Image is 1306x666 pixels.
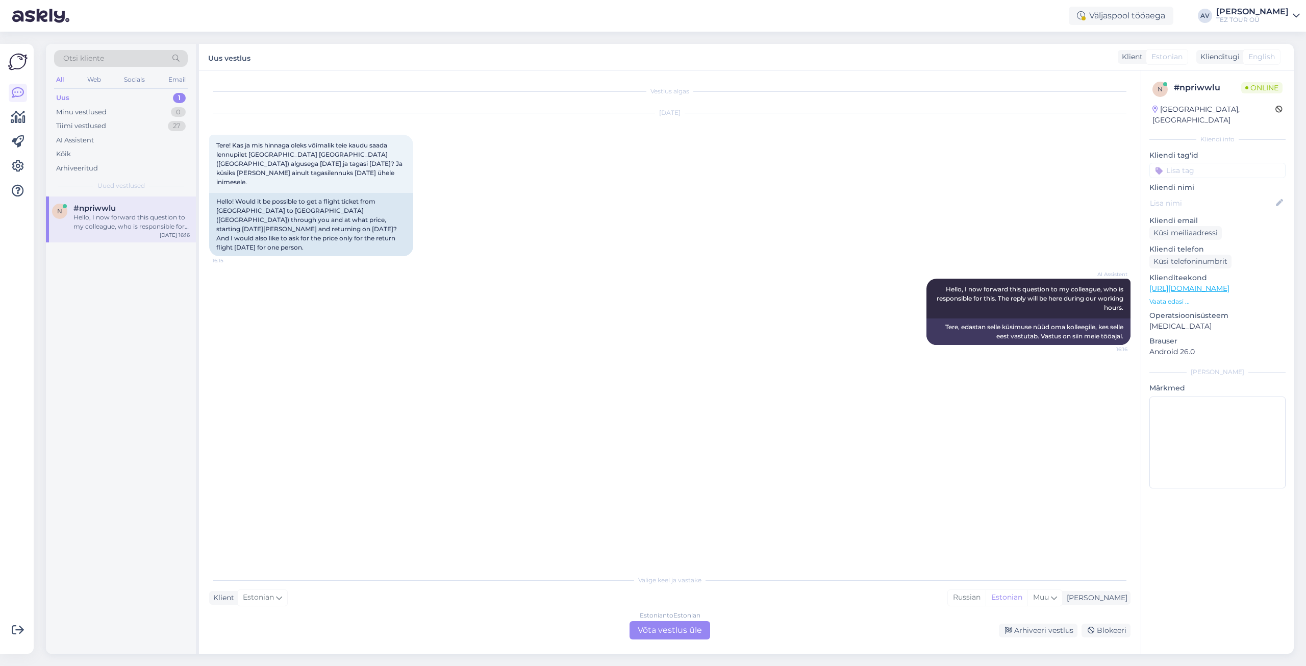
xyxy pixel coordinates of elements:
[630,621,710,639] div: Võta vestlus üle
[1196,52,1240,62] div: Klienditugi
[1149,284,1229,293] a: [URL][DOMAIN_NAME]
[209,193,413,256] div: Hello! Would it be possible to get a flight ticket from [GEOGRAPHIC_DATA] to [GEOGRAPHIC_DATA] ([...
[122,73,147,86] div: Socials
[1063,593,1127,603] div: [PERSON_NAME]
[1152,104,1275,126] div: [GEOGRAPHIC_DATA], [GEOGRAPHIC_DATA]
[73,204,116,213] span: #npriwwlu
[1149,310,1286,321] p: Operatsioonisüsteem
[1149,336,1286,347] p: Brauser
[97,181,145,190] span: Uued vestlused
[73,213,190,231] div: Hello, I now forward this question to my colleague, who is responsible for this. The reply will b...
[1158,85,1163,93] span: n
[209,576,1131,585] div: Valige keel ja vastake
[1149,150,1286,161] p: Kliendi tag'id
[166,73,188,86] div: Email
[1089,270,1127,278] span: AI Assistent
[54,73,66,86] div: All
[56,121,106,131] div: Tiimi vestlused
[243,592,274,603] span: Estonian
[1241,82,1283,93] span: Online
[171,107,186,117] div: 0
[56,135,94,145] div: AI Assistent
[85,73,103,86] div: Web
[1150,198,1274,209] input: Lisa nimi
[216,141,404,186] span: Tere! Kas ja mis hinnaga oleks võimalik teie kaudu saada lennupilet [GEOGRAPHIC_DATA] [GEOGRAPHIC...
[1149,215,1286,226] p: Kliendi email
[948,590,986,605] div: Russian
[1149,297,1286,306] p: Vaata edasi ...
[160,231,190,239] div: [DATE] 16:16
[56,107,107,117] div: Minu vestlused
[1216,8,1300,24] a: [PERSON_NAME]TEZ TOUR OÜ
[1149,135,1286,144] div: Kliendi info
[63,53,104,64] span: Otsi kliente
[1033,593,1049,602] span: Muu
[1248,52,1275,62] span: English
[1149,226,1222,240] div: Küsi meiliaadressi
[57,207,62,215] span: n
[999,624,1077,637] div: Arhiveeri vestlus
[1149,347,1286,357] p: Android 26.0
[1216,16,1289,24] div: TEZ TOUR OÜ
[8,52,28,71] img: Askly Logo
[56,93,69,103] div: Uus
[1216,8,1289,16] div: [PERSON_NAME]
[1149,367,1286,377] div: [PERSON_NAME]
[168,121,186,131] div: 27
[212,257,250,264] span: 16:15
[1149,244,1286,255] p: Kliendi telefon
[209,108,1131,117] div: [DATE]
[56,163,98,174] div: Arhiveeritud
[1198,9,1212,23] div: AV
[1118,52,1143,62] div: Klient
[1151,52,1183,62] span: Estonian
[640,611,700,620] div: Estonian to Estonian
[56,149,71,159] div: Kõik
[209,87,1131,96] div: Vestlus algas
[1149,321,1286,332] p: [MEDICAL_DATA]
[1149,182,1286,193] p: Kliendi nimi
[209,593,234,603] div: Klient
[1149,273,1286,283] p: Klienditeekond
[1069,7,1173,25] div: Väljaspool tööaega
[1149,255,1232,268] div: Küsi telefoninumbrit
[1149,383,1286,393] p: Märkmed
[1174,82,1241,94] div: # npriwwlu
[1149,163,1286,178] input: Lisa tag
[926,318,1131,345] div: Tere, edastan selle küsimuse nüüd oma kolleegile, kes selle eest vastutab. Vastus on siin meie tö...
[1089,346,1127,353] span: 16:16
[986,590,1027,605] div: Estonian
[208,50,250,64] label: Uus vestlus
[937,285,1125,311] span: Hello, I now forward this question to my colleague, who is responsible for this. The reply will b...
[1082,624,1131,637] div: Blokeeri
[173,93,186,103] div: 1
